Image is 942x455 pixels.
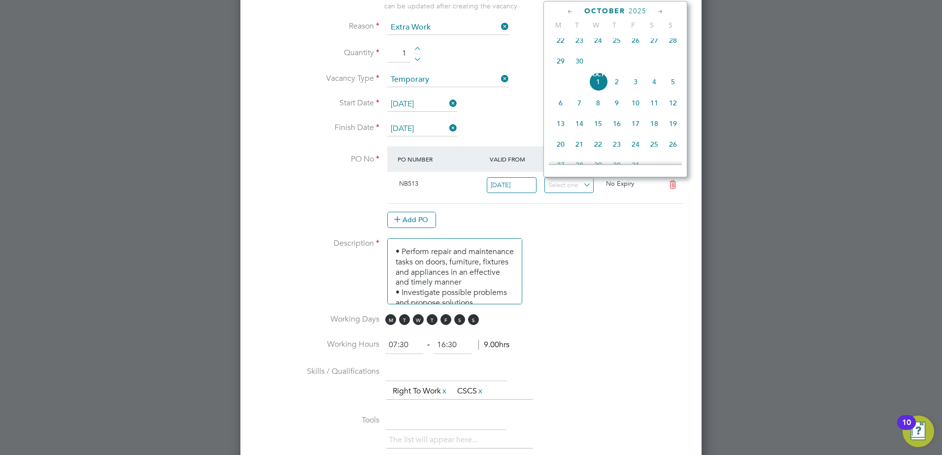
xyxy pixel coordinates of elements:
span: 26 [626,31,645,50]
span: 2025 [629,7,646,15]
input: Select one [387,20,509,35]
span: 20 [551,135,570,154]
span: M [385,314,396,325]
input: Select one [487,177,537,194]
span: 14 [570,114,589,133]
a: x [477,385,484,397]
label: Working Hours [256,339,379,350]
span: T [427,314,437,325]
span: 29 [551,52,570,70]
span: 10 [626,94,645,112]
span: T [399,314,410,325]
input: Select one [544,177,594,194]
span: 26 [664,135,682,154]
span: 1 [589,72,607,91]
span: 24 [589,31,607,50]
span: 25 [607,31,626,50]
span: 22 [551,31,570,50]
li: The list will appear here... [389,433,482,447]
span: 6 [551,94,570,112]
input: Select one [387,72,509,87]
label: Working Days [256,314,379,325]
span: 29 [589,156,607,174]
span: 9.00hrs [478,340,509,350]
span: No Expiry [606,179,634,188]
span: F [624,21,642,30]
span: 24 [626,135,645,154]
span: 30 [607,156,626,174]
div: Valid From [487,150,545,168]
label: Tools [256,415,379,425]
span: S [642,21,661,30]
label: Description [256,238,379,249]
span: S [454,314,465,325]
div: PO Number [395,150,487,168]
span: 27 [645,31,664,50]
span: 3 [626,72,645,91]
span: ‐ [425,340,432,350]
label: Skills / Qualifications [256,366,379,377]
label: Vacancy Type [256,73,379,84]
span: 18 [645,114,664,133]
span: 22 [589,135,607,154]
span: T [605,21,624,30]
span: 9 [607,94,626,112]
span: F [440,314,451,325]
input: 08:00 [385,336,423,354]
input: 17:00 [434,336,471,354]
span: 2 [607,72,626,91]
span: 15 [589,114,607,133]
span: 23 [570,31,589,50]
span: W [586,21,605,30]
button: Add PO [387,212,436,227]
span: 27 [551,156,570,174]
span: 16 [607,114,626,133]
span: 5 [664,72,682,91]
label: Start Date [256,98,379,108]
span: T [568,21,586,30]
span: 21 [570,135,589,154]
li: CSCS [453,385,488,398]
span: 30 [570,52,589,70]
span: M [549,21,568,30]
span: S [468,314,479,325]
a: x [441,385,448,397]
span: 11 [645,94,664,112]
span: 25 [645,135,664,154]
span: 12 [664,94,682,112]
div: 10 [902,422,911,435]
span: 13 [551,114,570,133]
span: 28 [570,156,589,174]
label: Quantity [256,48,379,58]
button: Open Resource Center, 10 new notifications [903,416,934,447]
input: Select one [387,122,457,136]
li: Right To Work [389,385,452,398]
span: 23 [607,135,626,154]
span: S [661,21,680,30]
span: 7 [570,94,589,112]
label: Finish Date [256,123,379,133]
label: PO No [256,154,379,164]
label: Reason [256,21,379,32]
span: 17 [626,114,645,133]
span: 19 [664,114,682,133]
span: NB513 [399,179,418,188]
span: Oct [589,72,607,77]
span: W [413,314,424,325]
span: October [584,7,625,15]
input: Select one [387,97,457,112]
span: 28 [664,31,682,50]
span: 31 [626,156,645,174]
span: 8 [589,94,607,112]
span: 4 [645,72,664,91]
